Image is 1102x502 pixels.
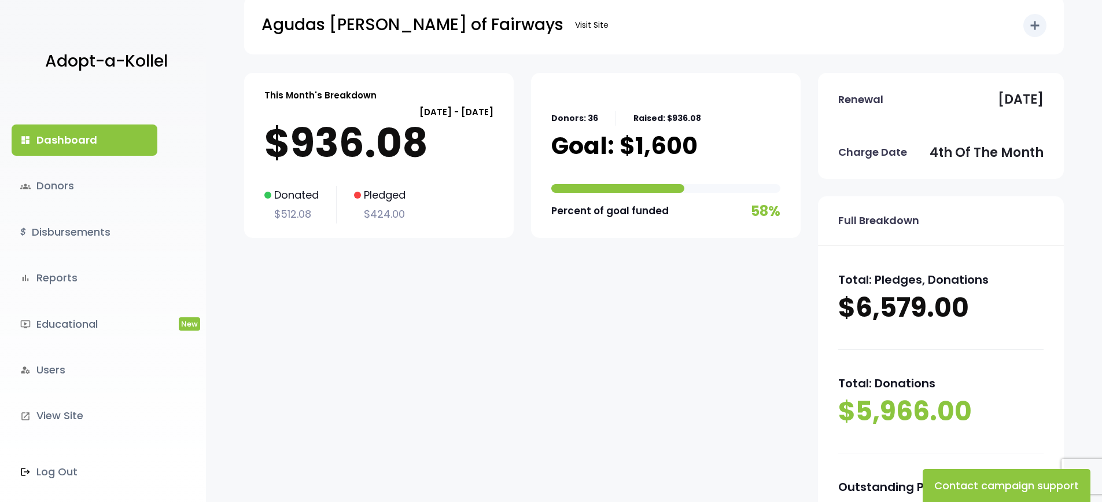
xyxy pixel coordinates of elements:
[261,10,563,39] p: Agudas [PERSON_NAME] of Fairways
[12,170,157,201] a: groupsDonors
[551,111,598,126] p: Donors: 36
[354,186,406,204] p: Pledged
[264,205,319,223] p: $512.08
[20,319,31,329] i: ondemand_video
[838,394,1044,430] p: $5,966.00
[838,269,1044,290] p: Total: Pledges, Donations
[12,124,157,156] a: dashboardDashboard
[838,211,919,230] p: Full Breakdown
[20,135,31,145] i: dashboard
[1028,19,1042,32] i: add
[12,262,157,294] a: bar_chartReports
[838,143,907,162] p: Charge Date
[838,373,1044,394] p: Total: Donations
[12,354,157,386] a: manage_accountsUsers
[20,273,31,283] i: bar_chart
[838,477,1044,497] p: Outstanding Pledges
[354,205,406,223] p: $424.00
[12,217,157,248] a: $Disbursements
[264,104,493,120] p: [DATE] - [DATE]
[930,141,1044,164] p: 4th of the month
[20,411,31,422] i: launch
[551,131,698,160] p: Goal: $1,600
[751,199,780,223] p: 58%
[264,186,319,204] p: Donated
[12,400,157,431] a: launchView Site
[20,181,31,192] span: groups
[20,224,26,241] i: $
[633,111,701,126] p: Raised: $936.08
[12,456,157,488] a: Log Out
[179,317,200,331] span: New
[923,469,1090,502] button: Contact campaign support
[39,34,168,90] a: Adopt-a-Kollel
[838,290,1044,326] p: $6,579.00
[838,90,883,109] p: Renewal
[551,202,669,220] p: Percent of goal funded
[264,87,377,103] p: This Month's Breakdown
[998,88,1044,111] p: [DATE]
[1023,14,1046,37] button: add
[20,365,31,375] i: manage_accounts
[264,120,493,166] p: $936.08
[45,47,168,76] p: Adopt-a-Kollel
[569,14,614,36] a: Visit Site
[12,309,157,340] a: ondemand_videoEducationalNew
